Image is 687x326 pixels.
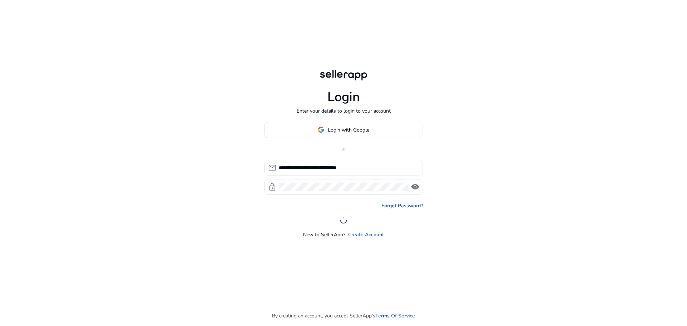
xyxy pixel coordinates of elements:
[268,163,277,172] span: mail
[375,312,415,320] a: Terms Of Service
[328,126,369,134] span: Login with Google
[264,145,423,153] p: or
[264,122,423,138] button: Login with Google
[381,202,423,209] a: Forgot Password?
[268,183,277,191] span: lock
[327,89,360,105] h1: Login
[297,107,391,115] p: Enter your details to login to your account
[348,231,384,238] a: Create Account
[318,127,324,133] img: google-logo.svg
[303,231,345,238] p: New to SellerApp?
[411,183,419,191] span: visibility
